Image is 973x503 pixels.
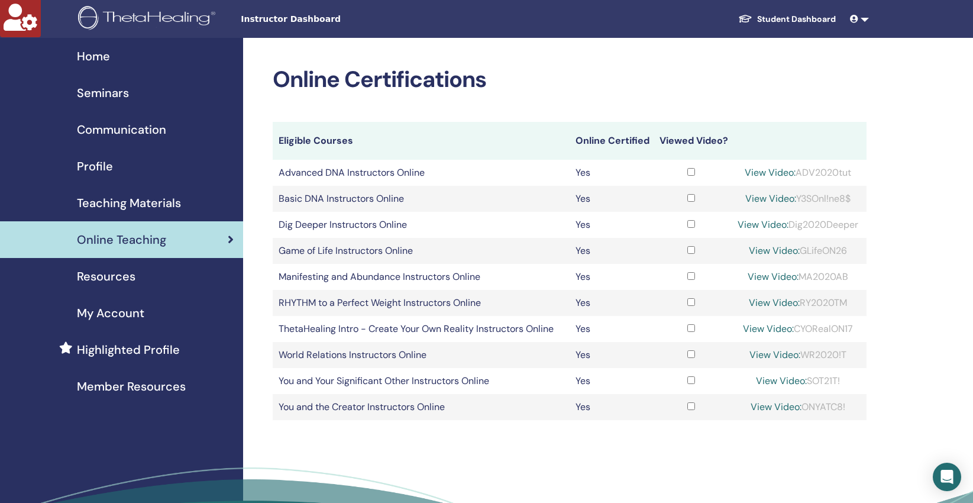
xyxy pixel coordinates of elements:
div: ONYATC8! [735,400,861,414]
td: Manifesting and Abundance Instructors Online [273,264,570,290]
div: Dig2020Deeper [735,218,861,232]
td: Yes [570,368,652,394]
span: Resources [77,267,135,285]
td: Yes [570,212,652,238]
td: Yes [570,264,652,290]
span: Profile [77,157,113,175]
td: Yes [570,186,652,212]
td: Yes [570,316,652,342]
div: GLifeON26 [735,244,861,258]
a: View Video: [738,218,788,231]
div: Y3SOnl!ne8$ [735,192,861,206]
th: Viewed Video? [652,122,729,160]
a: Student Dashboard [729,8,845,30]
div: RY2020TM [735,296,861,310]
span: Online Teaching [77,231,166,249]
td: Basic DNA Instructors Online [273,186,570,212]
a: View Video: [743,323,794,335]
span: Communication [77,121,166,138]
td: You and the Creator Instructors Online [273,394,570,420]
div: WR2020!T [735,348,861,362]
h2: Online Certifications [273,66,867,93]
td: ThetaHealing Intro - Create Your Own Reality Instructors Online [273,316,570,342]
td: Yes [570,342,652,368]
td: Yes [570,394,652,420]
span: Member Resources [77,378,186,395]
a: View Video: [749,296,800,309]
td: World Relations Instructors Online [273,342,570,368]
a: View Video: [745,166,796,179]
a: View Video: [748,270,799,283]
td: Yes [570,238,652,264]
td: RHYTHM to a Perfect Weight Instructors Online [273,290,570,316]
div: SOT21T! [735,374,861,388]
span: Home [77,47,110,65]
div: Open Intercom Messenger [933,463,961,491]
img: logo.png [78,6,219,33]
a: View Video: [756,375,807,387]
span: Highlighted Profile [77,341,180,359]
span: Seminars [77,84,129,102]
th: Eligible Courses [273,122,570,160]
a: View Video: [751,401,801,413]
td: Advanced DNA Instructors Online [273,160,570,186]
td: You and Your Significant Other Instructors Online [273,368,570,394]
td: Game of Life Instructors Online [273,238,570,264]
div: CYORealON17 [735,322,861,336]
td: Yes [570,160,652,186]
a: View Video: [745,192,796,205]
span: Teaching Materials [77,194,181,212]
td: Yes [570,290,652,316]
div: MA2020AB [735,270,861,284]
span: My Account [77,304,144,322]
a: View Video: [749,244,800,257]
td: Dig Deeper Instructors Online [273,212,570,238]
span: Instructor Dashboard [241,13,418,25]
div: ADV2020tut [735,166,861,180]
a: View Video: [749,349,800,361]
img: graduation-cap-white.svg [738,14,752,24]
th: Online Certified [570,122,652,160]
